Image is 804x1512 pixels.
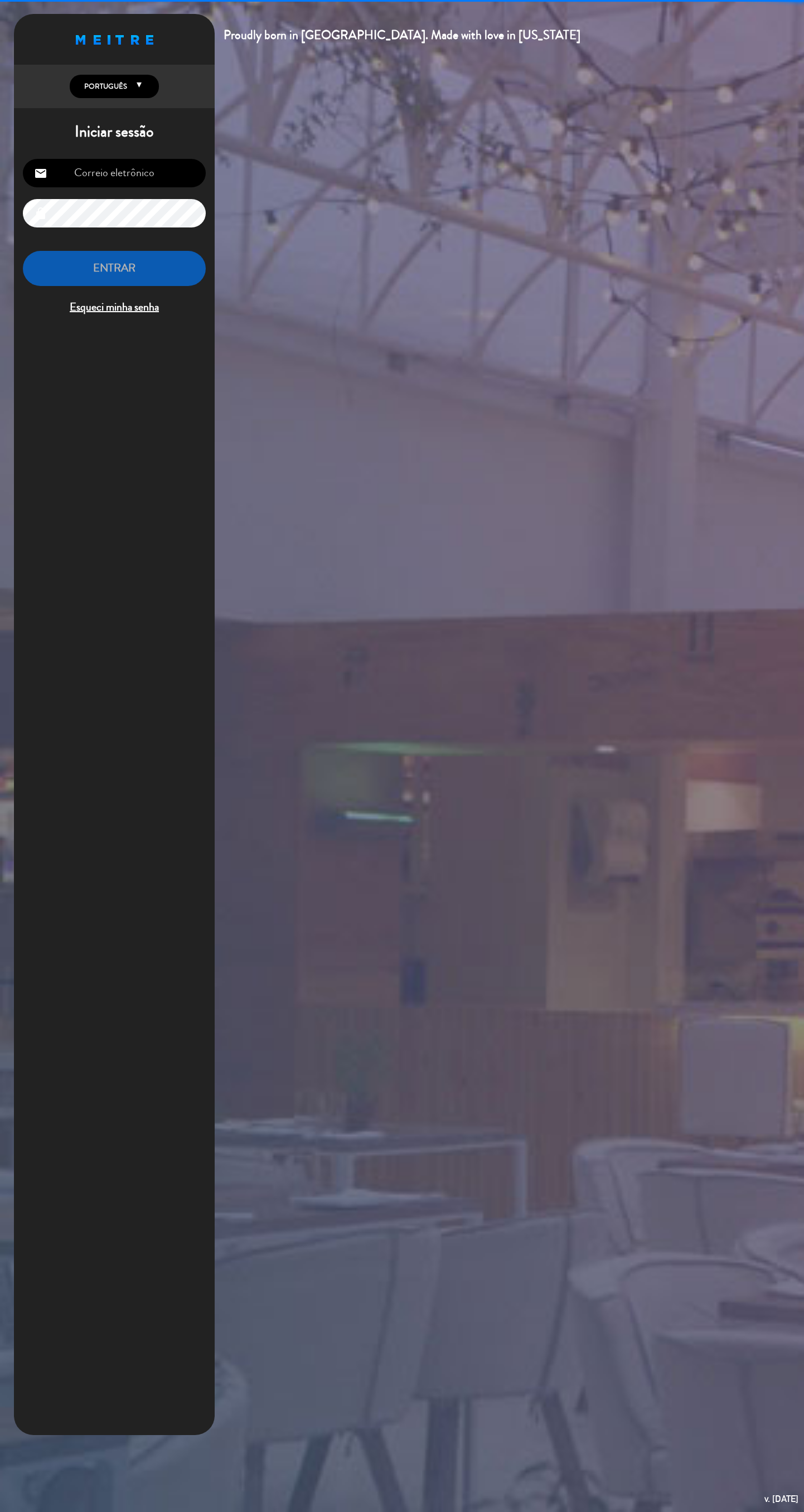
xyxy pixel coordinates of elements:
i: email [34,167,47,180]
h1: Iniciar sessão [14,123,215,142]
i: lock [34,207,47,220]
span: Esqueci minha senha [23,298,206,317]
button: ENTRAR [23,251,206,286]
span: Português [81,81,127,92]
input: Correio eletrônico [23,159,206,187]
div: v. [DATE] [764,1491,798,1506]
